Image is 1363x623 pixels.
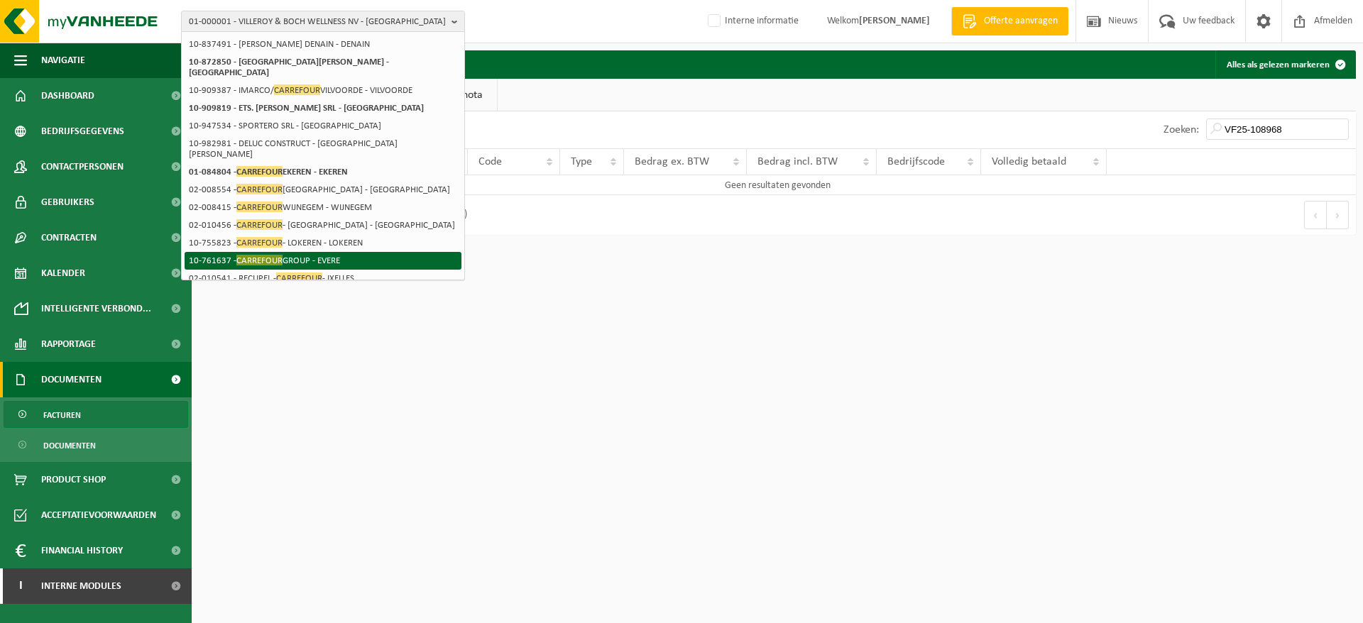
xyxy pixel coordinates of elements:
strong: 10-909819 - ETS. [PERSON_NAME] SRL - [GEOGRAPHIC_DATA] [189,104,424,113]
span: Contracten [41,220,97,255]
strong: [PERSON_NAME] [859,16,930,26]
span: Bedrag incl. BTW [757,156,838,167]
td: Geen resultaten gevonden [199,175,1356,195]
a: Offerte aanvragen [951,7,1068,35]
span: Documenten [43,432,96,459]
span: Product Shop [41,462,106,497]
span: Type [571,156,592,167]
span: Documenten [41,362,102,397]
span: Dashboard [41,78,94,114]
span: Acceptatievoorwaarden [41,497,156,533]
button: 01-000001 - VILLEROY & BOCH WELLNESS NV - [GEOGRAPHIC_DATA] [181,11,465,32]
span: CARREFOUR [274,84,320,95]
span: CARREFOUR [236,255,283,265]
span: Offerte aanvragen [980,14,1061,28]
span: Financial History [41,533,123,568]
button: Previous [1304,201,1327,229]
span: CARREFOUR [236,219,283,230]
li: 10-755823 - - LOKEREN - LOKEREN [185,234,461,252]
li: 02-010456 - - [GEOGRAPHIC_DATA] - [GEOGRAPHIC_DATA] [185,216,461,234]
span: Bedrijfsgegevens [41,114,124,149]
li: 02-008554 - [GEOGRAPHIC_DATA] - [GEOGRAPHIC_DATA] [185,181,461,199]
button: Alles als gelezen markeren [1215,50,1354,79]
span: Kalender [41,255,85,291]
span: CARREFOUR [236,202,283,212]
li: 10-947534 - SPORTERO SRL - [GEOGRAPHIC_DATA] [185,117,461,135]
li: 02-008415 - WIJNEGEM - WIJNEGEM [185,199,461,216]
label: Zoeken: [1164,124,1199,136]
span: Bedrijfscode [887,156,945,167]
li: 02-010541 - RECUPEL - - IXELLES [185,270,461,287]
span: I [14,568,27,604]
button: Next [1327,201,1349,229]
a: Documenten [4,431,188,458]
strong: 01-084804 - EKEREN - EKEREN [189,166,348,177]
span: Bedrag ex. BTW [635,156,709,167]
span: Interne modules [41,568,121,604]
span: Facturen [43,402,81,429]
span: 01-000001 - VILLEROY & BOCH WELLNESS NV - [GEOGRAPHIC_DATA] [189,11,446,33]
span: Rapportage [41,326,96,362]
li: 10-909387 - IMARCO/ VILVOORDE - VILVOORDE [185,82,461,99]
span: Volledig betaald [992,156,1066,167]
span: CARREFOUR [236,237,283,248]
strong: 10-872850 - [GEOGRAPHIC_DATA][PERSON_NAME] - [GEOGRAPHIC_DATA] [189,57,389,77]
label: Interne informatie [705,11,799,32]
span: Gebruikers [41,184,94,220]
span: CARREFOUR [236,184,283,194]
span: Navigatie [41,43,85,78]
span: Intelligente verbond... [41,291,151,326]
span: Contactpersonen [41,149,124,184]
a: Facturen [4,401,188,428]
li: 10-837491 - [PERSON_NAME] DENAIN - DENAIN [185,35,461,53]
span: CARREFOUR [276,272,322,283]
span: Code [478,156,502,167]
li: 10-982981 - DELUC CONSTRUCT - [GEOGRAPHIC_DATA][PERSON_NAME] [185,135,461,163]
span: CARREFOUR [236,166,283,177]
li: 10-761637 - GROUP - EVERE [185,252,461,270]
